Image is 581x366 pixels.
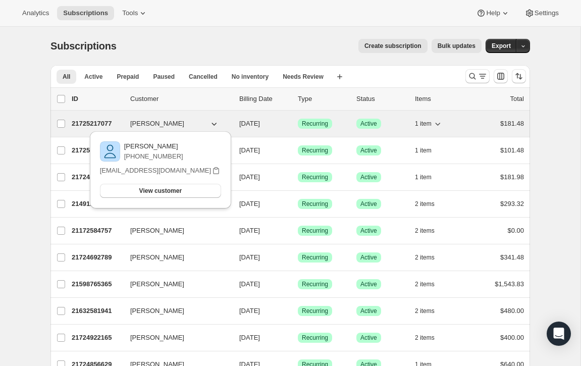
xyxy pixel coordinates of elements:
[72,226,122,236] p: 21172584757
[72,252,122,263] p: 21724692789
[415,334,435,342] span: 2 items
[239,334,260,341] span: [DATE]
[72,172,122,182] p: 21724823861
[302,173,328,181] span: Recurring
[507,227,524,234] span: $0.00
[22,9,49,17] span: Analytics
[500,200,524,207] span: $293.32
[130,279,184,289] span: [PERSON_NAME]
[189,73,218,81] span: Cancelled
[415,250,446,265] button: 2 items
[500,120,524,127] span: $181.48
[415,170,443,184] button: 1 item
[124,141,183,151] p: [PERSON_NAME]
[130,306,184,316] span: [PERSON_NAME]
[415,331,446,345] button: 2 items
[547,322,571,346] div: Open Intercom Messenger
[415,224,446,238] button: 2 items
[50,40,117,51] span: Subscriptions
[239,227,260,234] span: [DATE]
[100,184,221,198] button: View customer
[415,117,443,131] button: 1 item
[535,9,559,17] span: Settings
[72,331,524,345] div: 21724922165[PERSON_NAME][DATE]SuccessRecurringSuccessActive2 items$400.00
[415,200,435,208] span: 2 items
[415,304,446,318] button: 2 items
[72,279,122,289] p: 21598765365
[500,307,524,315] span: $480.00
[72,224,524,238] div: 21172584757[PERSON_NAME][DATE]SuccessRecurringSuccessActive2 items$0.00
[239,200,260,207] span: [DATE]
[302,253,328,262] span: Recurring
[432,39,482,53] button: Bulk updates
[486,9,500,17] span: Help
[500,146,524,154] span: $101.48
[518,6,565,20] button: Settings
[72,170,524,184] div: 21724823861[PERSON_NAME][DATE]SuccessRecurringSuccessActive1 item$181.98
[512,69,526,83] button: Sort the results
[239,173,260,181] span: [DATE]
[415,146,432,154] span: 1 item
[124,116,225,132] button: [PERSON_NAME]
[360,146,377,154] span: Active
[360,120,377,128] span: Active
[360,307,377,315] span: Active
[360,173,377,181] span: Active
[494,69,508,83] button: Customize table column order and visibility
[415,277,446,291] button: 2 items
[72,304,524,318] div: 21632581941[PERSON_NAME][DATE]SuccessRecurringSuccessActive2 items$480.00
[72,117,524,131] div: 21725217077[PERSON_NAME][DATE]SuccessRecurringSuccessActive1 item$181.48
[72,306,122,316] p: 21632581941
[302,200,328,208] span: Recurring
[283,73,324,81] span: Needs Review
[139,187,182,195] span: View customer
[124,249,225,266] button: [PERSON_NAME]
[356,94,407,104] p: Status
[63,73,70,81] span: All
[360,280,377,288] span: Active
[298,94,348,104] div: Type
[72,250,524,265] div: 21724692789[PERSON_NAME][DATE]SuccessRecurringSuccessActive2 items$341.48
[465,69,490,83] button: Search and filter results
[130,333,184,343] span: [PERSON_NAME]
[239,120,260,127] span: [DATE]
[116,6,154,20] button: Tools
[364,42,421,50] span: Create subscription
[124,151,183,162] p: [PHONE_NUMBER]
[84,73,102,81] span: Active
[72,143,524,158] div: 21725151541[PERSON_NAME][DATE]SuccessRecurringSuccessActive1 item$101.48
[239,307,260,315] span: [DATE]
[153,73,175,81] span: Paused
[415,197,446,211] button: 2 items
[415,227,435,235] span: 2 items
[470,6,516,20] button: Help
[124,276,225,292] button: [PERSON_NAME]
[415,120,432,128] span: 1 item
[100,166,211,176] p: [EMAIL_ADDRESS][DOMAIN_NAME]
[438,42,476,50] span: Bulk updates
[415,307,435,315] span: 2 items
[415,94,465,104] div: Items
[415,143,443,158] button: 1 item
[100,141,120,162] img: variant image
[72,94,524,104] div: IDCustomerBilling DateTypeStatusItemsTotal
[486,39,517,53] button: Export
[415,280,435,288] span: 2 items
[332,70,348,84] button: Create new view
[72,199,122,209] p: 21491286325
[358,39,428,53] button: Create subscription
[302,307,328,315] span: Recurring
[130,252,184,263] span: [PERSON_NAME]
[124,303,225,319] button: [PERSON_NAME]
[239,280,260,288] span: [DATE]
[57,6,114,20] button: Subscriptions
[495,280,524,288] span: $1,543.83
[72,333,122,343] p: 21724922165
[72,119,122,129] p: 21725217077
[63,9,108,17] span: Subscriptions
[72,277,524,291] div: 21598765365[PERSON_NAME][DATE]SuccessRecurringSuccessActive2 items$1,543.83
[16,6,55,20] button: Analytics
[72,94,122,104] p: ID
[72,197,524,211] div: 21491286325[PERSON_NAME][DATE]SuccessRecurringSuccessActive2 items$293.32
[302,120,328,128] span: Recurring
